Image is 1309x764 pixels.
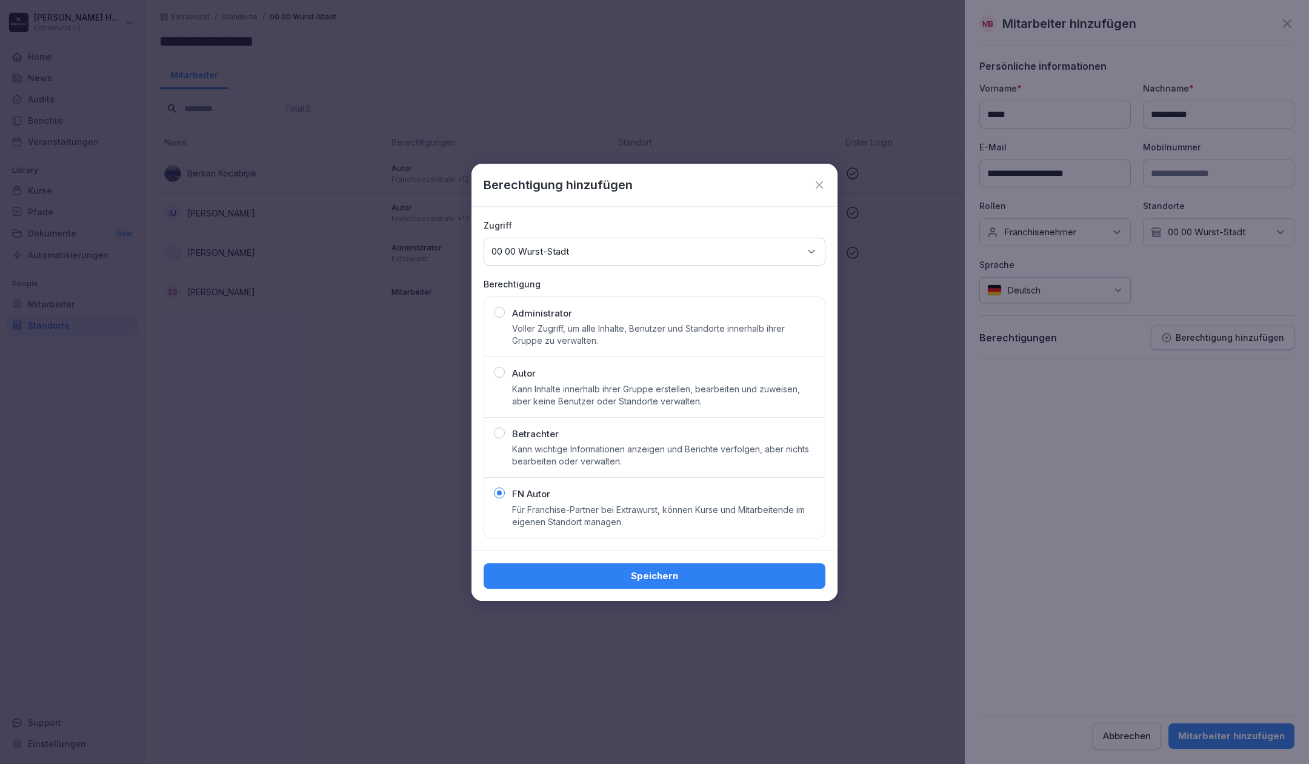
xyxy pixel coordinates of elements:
p: Für Franchise-Partner bei Extrawurst, können Kurse und Mitarbeitende im eigenen Standort managen. [512,504,815,528]
div: Speichern [493,569,816,583]
p: Berechtigung hinzufügen [484,176,633,194]
p: Betrachter [512,427,559,441]
p: Voller Zugriff, um alle Inhalte, Benutzer und Standorte innerhalb ihrer Gruppe zu verwalten. [512,323,815,347]
p: Zugriff [484,219,825,232]
p: 00 00 Wurst-Stadt [491,246,569,258]
p: Berechtigung [484,278,825,290]
p: FN Autor [512,488,550,501]
p: Kann Inhalte innerhalb ihrer Gruppe erstellen, bearbeiten und zuweisen, aber keine Benutzer oder ... [512,383,815,407]
p: Kann wichtige Informationen anzeigen und Berichte verfolgen, aber nichts bearbeiten oder verwalten. [512,443,815,467]
button: Speichern [484,563,825,589]
p: Autor [512,367,536,381]
p: Administrator [512,307,572,321]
